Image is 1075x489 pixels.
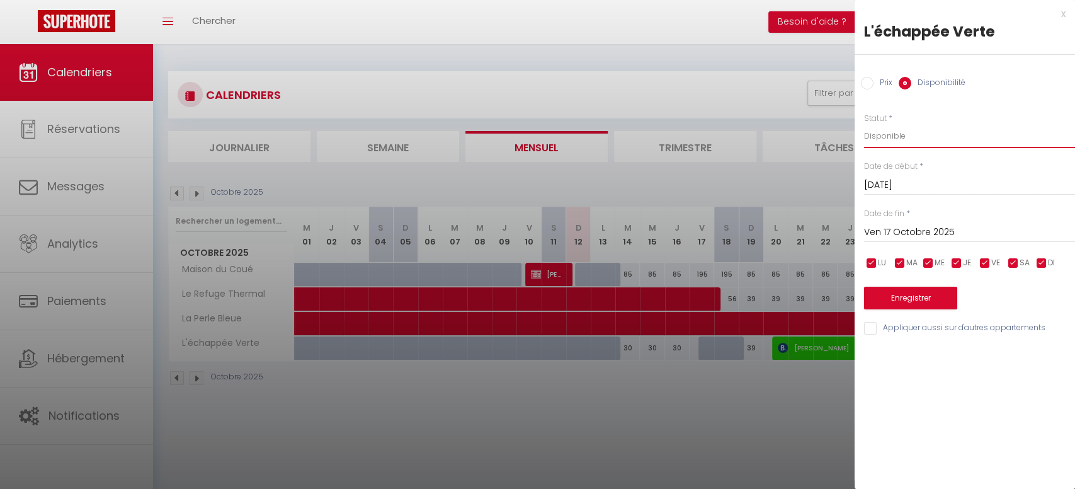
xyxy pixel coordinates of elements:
[991,257,1000,269] span: VE
[1048,257,1055,269] span: DI
[911,77,965,91] label: Disponibilité
[878,257,886,269] span: LU
[935,257,945,269] span: ME
[855,6,1066,21] div: x
[864,113,887,125] label: Statut
[864,287,957,309] button: Enregistrer
[864,208,904,220] label: Date de fin
[963,257,971,269] span: JE
[864,161,918,173] label: Date de début
[1020,257,1030,269] span: SA
[873,77,892,91] label: Prix
[906,257,918,269] span: MA
[864,21,1066,42] div: L'échappée Verte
